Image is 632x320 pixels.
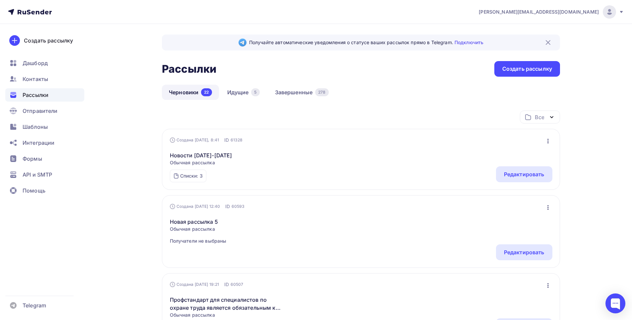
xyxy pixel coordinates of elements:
[232,203,245,210] span: 60593
[162,62,216,76] h2: Рассылки
[23,139,54,147] span: Интеграции
[170,218,227,226] a: Новая рассылка 5
[249,39,483,46] span: Получайте автоматические уведомления о статусе ваших рассылок прямо в Telegram.
[23,155,42,163] span: Формы
[239,39,246,46] img: Telegram
[479,9,599,15] span: [PERSON_NAME][EMAIL_ADDRESS][DOMAIN_NAME]
[268,85,336,100] a: Завершенные278
[170,238,227,244] span: Получатели не выбраны
[231,137,243,143] span: 61328
[251,88,259,96] div: 5
[23,75,48,83] span: Контакты
[455,40,483,45] a: Подключить
[5,120,84,133] a: Шаблоны
[520,111,560,123] button: Все
[170,159,232,166] span: Обычная рассылка
[224,137,229,143] span: ID
[201,88,212,96] div: 22
[23,187,45,195] span: Помощь
[231,281,244,288] span: 60507
[162,85,219,100] a: Черновики22
[5,72,84,86] a: Контакты
[220,85,267,100] a: Идущие5
[535,113,544,121] div: Все
[504,170,544,178] div: Редактировать
[224,281,229,288] span: ID
[23,107,58,115] span: Отправители
[502,65,552,73] div: Создать рассылку
[5,56,84,70] a: Дашборд
[170,151,232,159] a: Новости [DATE]-[DATE]
[170,137,219,143] div: Создана [DATE], 8:41
[5,104,84,118] a: Отправители
[5,88,84,102] a: Рассылки
[170,312,284,318] span: Обычная рассылка
[23,123,48,131] span: Шаблоны
[479,5,624,19] a: [PERSON_NAME][EMAIL_ADDRESS][DOMAIN_NAME]
[170,204,220,209] div: Создана [DATE] 12:40
[315,88,328,96] div: 278
[170,226,227,232] span: Обычная рассылка
[23,59,48,67] span: Дашборд
[170,296,284,312] a: Профстандарт для специалистов по охране труда является обязательным к применению
[504,248,544,256] div: Редактировать
[23,171,52,179] span: API и SMTP
[23,91,48,99] span: Рассылки
[5,152,84,165] a: Формы
[180,173,203,179] div: Списки: 3
[24,37,73,44] div: Создать рассылку
[23,301,46,309] span: Telegram
[170,282,219,287] div: Создана [DATE] 19:21
[225,203,230,210] span: ID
